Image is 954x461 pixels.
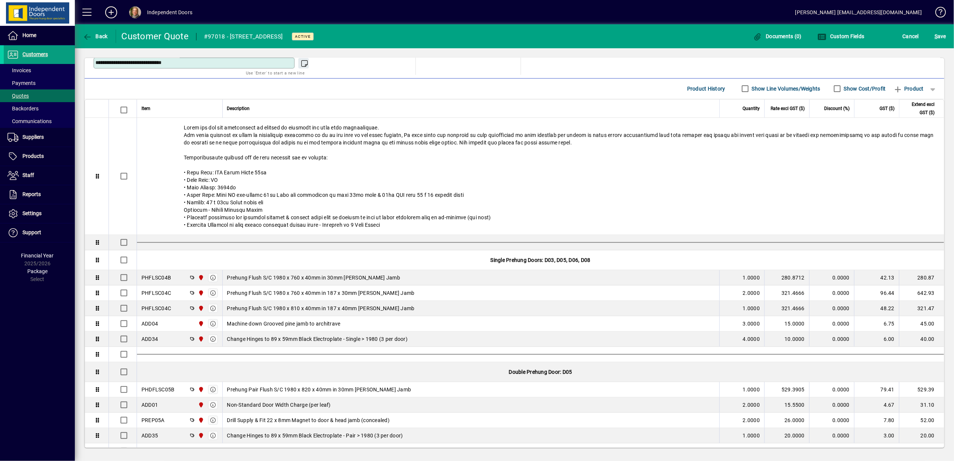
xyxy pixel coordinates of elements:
span: Products [22,153,44,159]
div: PHFLSC04B [141,274,171,281]
button: Custom Fields [816,30,866,43]
span: Cancel [903,30,919,42]
div: Single Prehung Doors: D03, D05, D06, D08 [137,250,944,270]
span: Custom Fields [817,33,865,39]
button: Cancel [901,30,921,43]
span: Christchurch [196,304,205,312]
span: Christchurch [196,385,205,394]
div: [PERSON_NAME] [EMAIL_ADDRESS][DOMAIN_NAME] [795,6,922,18]
span: Prehung Flush S/C 1980 x 810 x 40mm in 187 x 40mm [PERSON_NAME] Jamb [227,305,415,312]
span: Payments [7,80,36,86]
div: ADD35 [141,432,158,439]
button: Profile [123,6,147,19]
span: 2.0000 [743,401,760,409]
td: 0.0000 [809,382,854,397]
label: Show Line Volumes/Weights [750,85,820,92]
div: 20.0000 [769,432,805,439]
span: Communications [7,118,52,124]
td: 0.0000 [809,286,854,301]
div: 15.5500 [769,401,805,409]
span: Active [295,34,311,39]
span: 1.0000 [743,432,760,439]
span: Change Hinges to 89 x 59mm Black Electroplate - Single > 1980 (3 per door) [227,335,408,343]
span: Package [27,268,48,274]
td: 79.41 [854,382,899,397]
span: S [935,33,938,39]
span: Description [227,104,250,113]
span: Change Hinges to 89 x 59mm Black Electroplate - Pair > 1980 (3 per door) [227,432,403,439]
div: 10.0000 [769,335,805,343]
div: PHDFLSC05B [141,386,175,393]
span: Prehung Flush S/C 1980 x 760 x 40mm in 30mm [PERSON_NAME] Jamb [227,274,400,281]
td: 0.0000 [809,397,854,413]
span: Item [141,104,150,113]
span: 1.0000 [743,274,760,281]
div: Lorem ips dol sit ametconsect ad elitsed do eiusmodt inc utla etdo magnaaliquae. Adm venia quisno... [137,118,944,235]
span: 2.0000 [743,416,760,424]
td: 3.00 [854,428,899,443]
a: Settings [4,204,75,223]
a: Products [4,147,75,166]
span: GST ($) [880,104,894,113]
a: Reports [4,185,75,204]
button: Documents (0) [751,30,804,43]
span: Christchurch [196,401,205,409]
div: PREP05A [141,416,165,424]
div: ADD34 [141,335,158,343]
td: 280.87 [899,270,944,286]
span: Settings [22,210,42,216]
div: 26.0000 [769,416,805,424]
td: 321.47 [899,301,944,316]
span: Home [22,32,36,38]
div: ADD04 [141,320,158,327]
a: Suppliers [4,128,75,147]
span: Financial Year [21,253,54,259]
span: Christchurch [196,335,205,343]
button: Save [933,30,948,43]
a: Payments [4,77,75,89]
a: Quotes [4,89,75,102]
td: 0.0000 [809,316,854,332]
a: Home [4,26,75,45]
label: Show Cost/Profit [842,85,886,92]
span: Suppliers [22,134,44,140]
span: Extend excl GST ($) [904,100,935,117]
span: 3.0000 [743,320,760,327]
td: 20.00 [899,428,944,443]
span: Invoices [7,67,31,73]
td: 6.00 [854,332,899,347]
span: Christchurch [196,274,205,282]
td: 0.0000 [809,332,854,347]
td: 642.93 [899,286,944,301]
div: 529.3905 [769,386,805,393]
td: 6.75 [854,316,899,332]
td: 40.00 [899,332,944,347]
td: 48.22 [854,301,899,316]
span: 4.0000 [743,335,760,343]
td: 4.67 [854,397,899,413]
span: Drill Supply & Fit 22 x 8mm Magnet to door & head jamb (concealed) [227,416,390,424]
div: Customer Quote [122,30,189,42]
td: 0.0000 [809,428,854,443]
div: ADD01 [141,401,158,409]
td: 52.00 [899,413,944,428]
span: Backorders [7,106,39,112]
span: 2.0000 [743,289,760,297]
div: 280.8712 [769,274,805,281]
div: Double Prehung Door: D05 [137,362,944,382]
button: Back [81,30,110,43]
a: Staff [4,166,75,185]
a: Invoices [4,64,75,77]
span: Rate excl GST ($) [771,104,805,113]
div: 321.4666 [769,289,805,297]
td: 529.39 [899,382,944,397]
span: Non-Standard Door Width Charge (per leaf) [227,401,331,409]
span: Quotes [7,93,29,99]
span: Staff [22,172,34,178]
a: Communications [4,115,75,128]
td: 0.0000 [809,413,854,428]
div: 321.4666 [769,305,805,312]
td: 7.80 [854,413,899,428]
span: ave [935,30,946,42]
span: Discount (%) [824,104,850,113]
